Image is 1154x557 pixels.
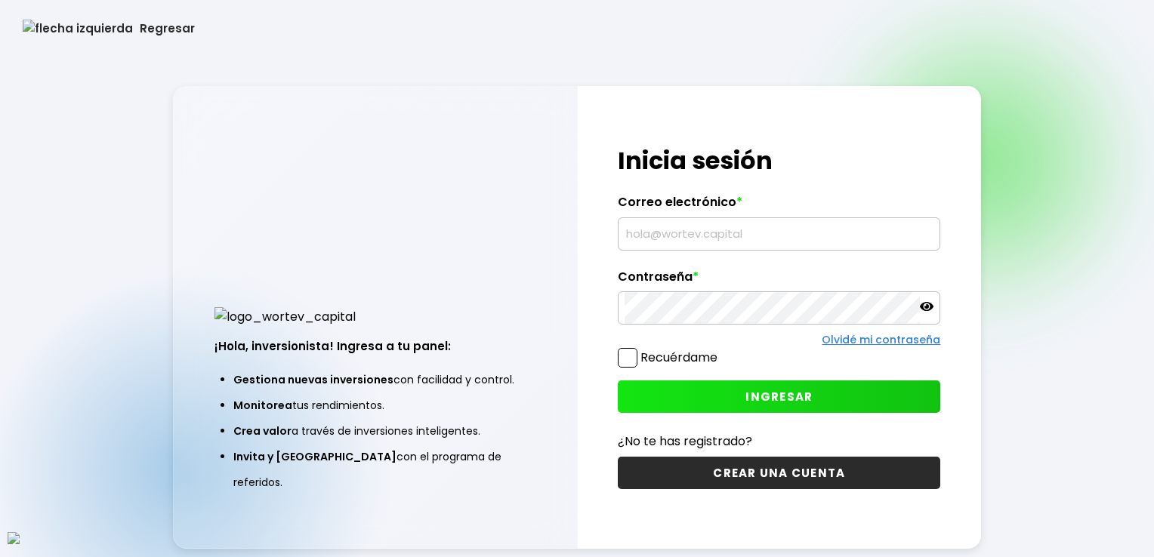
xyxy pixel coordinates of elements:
p: ¿No te has registrado? [618,432,940,451]
span: INGRESAR [745,389,813,405]
span: Invita y [GEOGRAPHIC_DATA] [233,449,396,464]
label: Contraseña [618,269,940,292]
img: flecha izquierda [23,20,133,37]
button: INGRESAR [618,380,940,413]
img: logo_wortev_capital [214,307,356,326]
button: CREAR UNA CUENTA [618,457,940,489]
label: Recuérdame [640,349,717,366]
span: Monitorea [233,398,292,413]
input: hola@wortev.capital [625,218,933,250]
a: ¿No te has registrado?CREAR UNA CUENTA [618,432,940,489]
img: logos_whatsapp-icon.svg [8,532,20,544]
span: Crea valor [233,423,292,439]
h1: Inicia sesión [618,143,940,179]
label: Correo electrónico [618,195,940,217]
li: con facilidad y control. [233,367,518,392]
span: Gestiona nuevas inversiones [233,372,393,387]
li: con el programa de referidos. [233,444,518,495]
h3: ¡Hola, inversionista! Ingresa a tu panel: [214,337,537,355]
li: a través de inversiones inteligentes. [233,418,518,444]
a: Olvidé mi contraseña [822,332,940,347]
li: tus rendimientos. [233,392,518,418]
